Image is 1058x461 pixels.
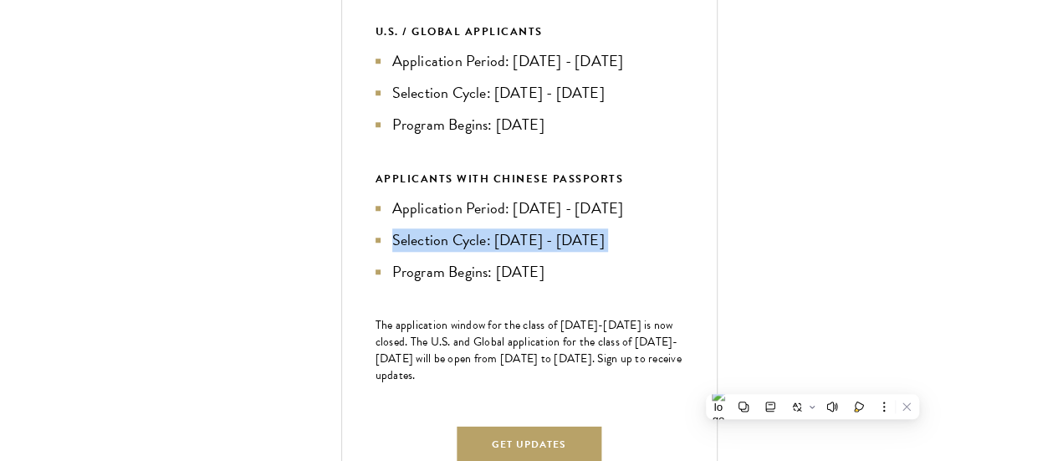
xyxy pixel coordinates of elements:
div: U.S. / GLOBAL APPLICANTS [376,23,683,41]
span: The application window for the class of [DATE]-[DATE] is now closed. The U.S. and Global applicat... [376,316,682,384]
li: Program Begins: [DATE] [376,260,683,284]
li: Application Period: [DATE] - [DATE] [376,49,683,73]
div: APPLICANTS WITH CHINESE PASSPORTS [376,170,683,188]
li: Selection Cycle: [DATE] - [DATE] [376,228,683,252]
li: Program Begins: [DATE] [376,113,683,136]
li: Application Period: [DATE] - [DATE] [376,197,683,220]
li: Selection Cycle: [DATE] - [DATE] [376,81,683,105]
